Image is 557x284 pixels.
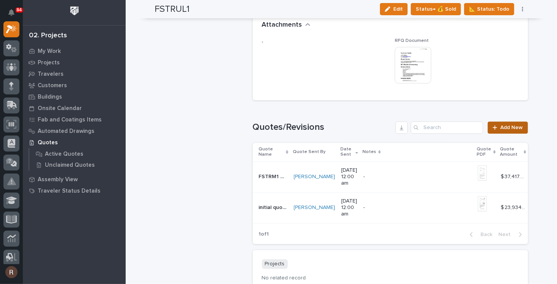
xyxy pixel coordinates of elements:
p: 84 [17,7,22,13]
p: Quotes [38,139,58,146]
p: Fab and Coatings Items [38,116,102,123]
span: Back [476,231,493,238]
div: Notifications84 [10,9,19,21]
div: 02. Projects [29,32,67,40]
p: Unclaimed Quotes [45,162,95,169]
p: - [364,204,472,211]
p: Buildings [38,94,62,101]
p: Quote Name [259,145,284,159]
p: Quote Amount [500,145,522,159]
button: 📐 Status: Todo [464,3,514,15]
p: $ 37,417.00 [501,172,528,180]
a: Onsite Calendar [23,102,126,114]
p: initial quote [259,203,289,211]
a: Travelers [23,68,126,80]
button: Attachments [262,21,311,29]
a: Quotes [23,137,126,148]
p: [DATE] 12:00 am [342,167,358,186]
p: No related record [262,275,519,281]
p: Traveler Status Details [38,188,101,195]
a: Buildings [23,91,126,102]
button: Edit [380,3,408,15]
p: - [262,38,386,46]
p: $ 23,934.00 [501,203,528,211]
p: Assembly View [38,176,78,183]
a: My Work [23,45,126,57]
p: Customers [38,82,67,89]
button: Status→ 💰 Sold [411,3,461,15]
tr: FSTRM1 OptionFSTRM1 Option [PERSON_NAME] [DATE] 12:00 am-$ 37,417.00$ 37,417.00 [253,161,538,192]
p: Quote PDF [477,145,492,159]
span: Edit [393,6,403,13]
p: FSTRM1 Option [259,172,289,180]
a: Active Quotes [29,148,126,159]
a: Customers [23,80,126,91]
p: Quote Sent By [293,148,326,156]
span: Status→ 💰 Sold [416,5,456,14]
p: Projects [262,259,288,269]
p: Onsite Calendar [38,105,82,112]
h1: Quotes/Revisions [253,122,393,133]
button: Back [464,231,496,238]
span: 📐 Status: Todo [469,5,509,14]
button: Next [496,231,528,238]
span: Add New [501,125,523,130]
a: Unclaimed Quotes [29,160,126,170]
p: Date Sent [341,145,354,159]
a: [PERSON_NAME] [294,204,335,211]
a: Assembly View [23,174,126,185]
h2: FSTRUL1 [155,4,190,15]
p: Active Quotes [45,151,83,158]
p: Notes [363,148,377,156]
a: Fab and Coatings Items [23,114,126,125]
a: Automated Drawings [23,125,126,137]
p: Travelers [38,71,64,78]
a: [PERSON_NAME] [294,174,335,180]
p: Projects [38,59,60,66]
a: Traveler Status Details [23,185,126,196]
p: - [364,174,472,180]
h2: Attachments [262,21,302,29]
input: Search [411,121,483,134]
span: RFQ Document [395,38,429,43]
p: Automated Drawings [38,128,94,135]
span: Next [499,231,516,238]
p: 1 of 1 [253,225,275,244]
p: [DATE] 12:00 am [342,198,358,217]
img: Workspace Logo [67,4,81,18]
a: Projects [23,57,126,68]
tr: initial quoteinitial quote [PERSON_NAME] [DATE] 12:00 am-$ 23,934.00$ 23,934.00 [253,192,538,223]
p: My Work [38,48,61,55]
a: Add New [488,121,528,134]
button: Notifications [3,5,19,21]
button: users-avatar [3,264,19,280]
